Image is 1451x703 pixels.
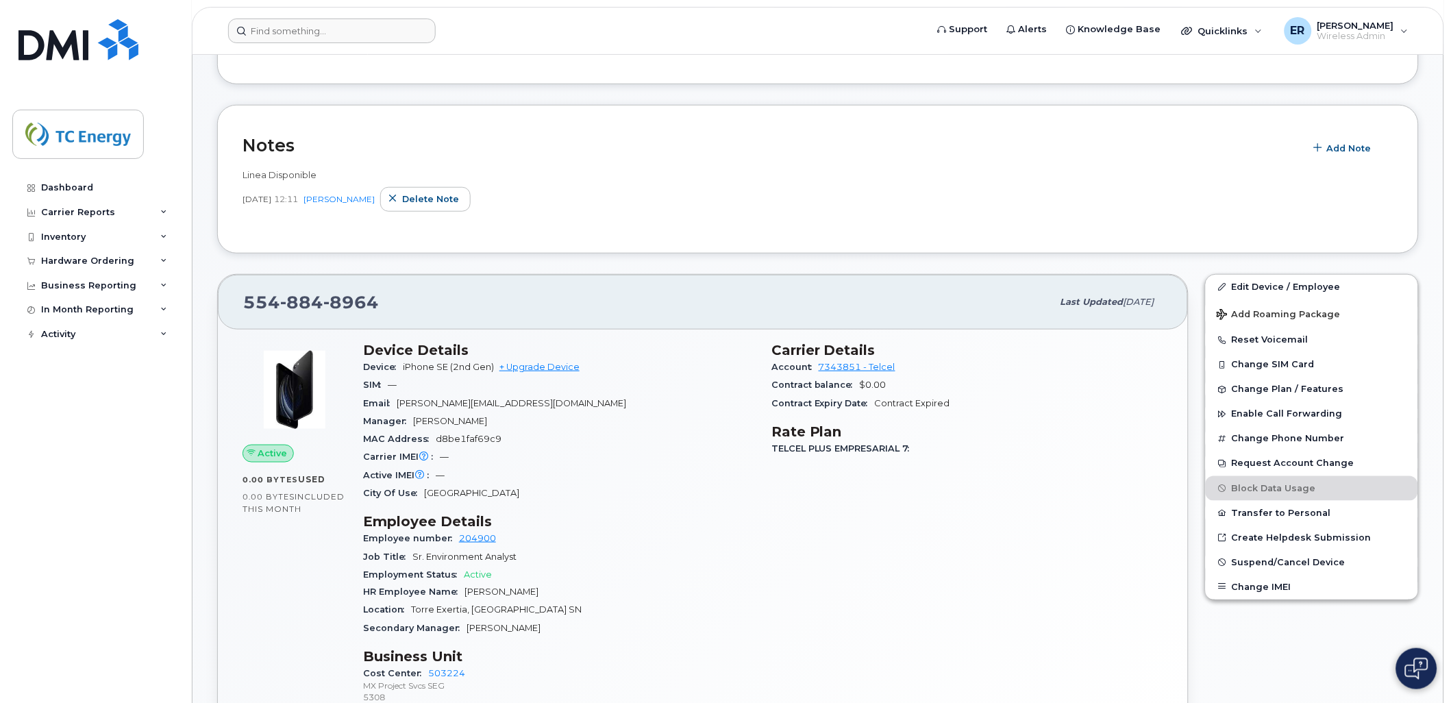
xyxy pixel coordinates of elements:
button: Add Roaming Package [1206,299,1418,328]
span: Support [950,23,988,36]
span: [GEOGRAPHIC_DATA] [424,488,519,498]
span: Quicklinks [1198,25,1248,36]
span: Employment Status [363,569,464,580]
span: [DATE] [1124,297,1154,307]
span: Change Plan / Features [1232,384,1344,395]
button: Enable Call Forwarding [1206,402,1418,426]
span: Job Title [363,552,412,562]
span: — [440,452,449,462]
a: + Upgrade Device [499,362,580,372]
button: Reset Voicemail [1206,328,1418,352]
span: Manager [363,416,413,426]
button: Block Data Usage [1206,476,1418,501]
img: image20231002-3703462-1mz9tax.jpeg [253,349,336,431]
span: Carrier IMEI [363,452,440,462]
button: Transfer to Personal [1206,501,1418,526]
span: — [388,380,397,390]
span: d8be1faf69c9 [436,434,501,444]
span: Alerts [1019,23,1047,36]
a: Support [928,16,997,43]
span: Contract Expiry Date [771,398,875,408]
span: SIM [363,380,388,390]
span: [PERSON_NAME][EMAIL_ADDRESS][DOMAIN_NAME] [397,398,626,408]
p: MX Project Svcs SEG [363,680,755,692]
button: Change IMEI [1206,575,1418,600]
button: Add Note [1305,136,1383,160]
span: Active [464,569,492,580]
h3: Device Details [363,342,755,358]
h3: Rate Plan [771,423,1163,440]
span: Knowledge Base [1078,23,1161,36]
a: Edit Device / Employee [1206,275,1418,299]
a: 503224 [428,669,465,679]
span: TELCEL PLUS EMPRESARIAL 7 [771,443,917,454]
input: Find something... [228,18,436,43]
span: HR Employee Name [363,587,464,597]
h3: Carrier Details [771,342,1163,358]
span: Add Roaming Package [1217,309,1341,322]
span: ER [1291,23,1305,39]
div: Eric Rodriguez [1275,17,1418,45]
span: 554 [243,292,379,312]
h3: Employee Details [363,513,755,530]
span: [DATE] [243,193,271,205]
button: Change Phone Number [1206,426,1418,451]
span: iPhone SE (2nd Gen) [403,362,494,372]
a: 7343851 - Telcel [819,362,895,372]
button: Request Account Change [1206,451,1418,476]
span: Active IMEI [363,470,436,480]
h3: Business Unit [363,649,755,665]
span: Contract Expired [875,398,950,408]
a: [PERSON_NAME] [303,194,375,204]
span: Secondary Manager [363,624,467,634]
a: Alerts [997,16,1057,43]
img: Open chat [1405,658,1428,680]
span: 8964 [323,292,379,312]
span: Contract balance [771,380,860,390]
span: Add Note [1327,142,1372,155]
span: Active [258,447,288,460]
span: $0.00 [860,380,886,390]
span: Last updated [1061,297,1124,307]
span: — [436,470,445,480]
span: Device [363,362,403,372]
a: 204900 [459,533,496,543]
button: Suspend/Cancel Device [1206,550,1418,575]
span: Linea Disponible [243,169,317,180]
button: Change SIM Card [1206,352,1418,377]
span: Email [363,398,397,408]
span: [PERSON_NAME] [467,624,541,634]
span: 12:11 [274,193,298,205]
a: Create Helpdesk Submission [1206,526,1418,550]
span: Torre Exertia, [GEOGRAPHIC_DATA] SN [411,605,582,615]
button: Change Plan / Features [1206,377,1418,402]
span: Sr. Environment Analyst [412,552,517,562]
span: Employee number [363,533,459,543]
span: MAC Address [363,434,436,444]
span: 0.00 Bytes [243,492,295,502]
a: Knowledge Base [1057,16,1171,43]
span: [PERSON_NAME] [464,587,538,597]
span: City Of Use [363,488,424,498]
span: Delete note [402,193,459,206]
div: Quicklinks [1172,17,1272,45]
span: [PERSON_NAME] [413,416,487,426]
span: Cost Center [363,669,428,679]
span: Wireless Admin [1317,31,1394,42]
h2: Notes [243,135,1298,156]
span: used [298,474,325,484]
span: Suspend/Cancel Device [1232,557,1345,567]
span: Account [771,362,819,372]
span: Location [363,605,411,615]
span: [PERSON_NAME] [1317,20,1394,31]
button: Delete note [380,187,471,212]
span: 884 [280,292,323,312]
span: 0.00 Bytes [243,475,298,484]
span: Enable Call Forwarding [1232,409,1343,419]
